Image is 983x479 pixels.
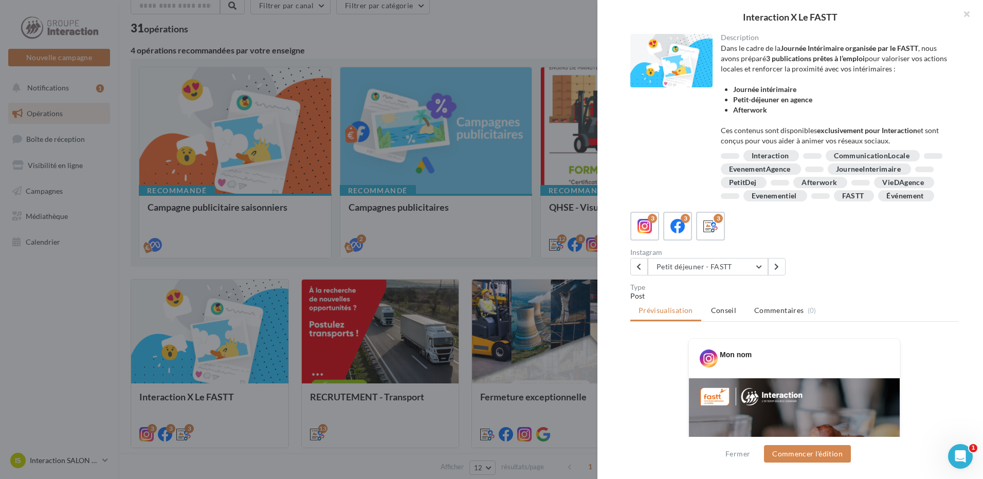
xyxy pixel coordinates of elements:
[766,54,865,63] strong: 3 publications prêtes à l’emploi
[729,165,791,173] div: EvenementAgence
[681,214,690,223] div: 3
[886,192,923,200] div: Événement
[754,305,804,316] span: Commentaires
[648,258,768,275] button: Petit déjeuner - FASTT
[780,44,918,52] strong: Journée Intérimaire organisée par le FASTT
[721,43,951,146] div: Dans le cadre de la , nous avons préparé pour valoriser vos actions locales et renforcer la proxi...
[648,214,657,223] div: 3
[721,448,754,460] button: Fermer
[630,249,790,256] div: Instagram
[733,85,796,94] strong: Journée intérimaire
[948,444,973,469] iframe: Intercom live chat
[802,179,837,187] div: Afterwork
[733,95,812,104] strong: Petit-déjeuner en agence
[721,34,951,41] div: Description
[630,284,958,291] div: Type
[614,12,967,22] div: Interaction X Le FASTT
[630,291,958,301] div: Post
[714,214,723,223] div: 3
[834,152,909,160] div: CommunicationLocale
[808,306,816,315] span: (0)
[764,445,851,463] button: Commencer l'édition
[836,165,901,173] div: JourneeInterimaire
[720,349,752,360] div: Mon nom
[842,192,864,200] div: FASTT
[733,105,767,114] strong: Afterwork
[752,152,789,160] div: Interaction
[969,444,977,452] span: 1
[711,306,736,315] span: Conseil
[882,179,924,187] div: VieDAgence
[752,192,797,200] div: Evenementiel
[729,179,757,187] div: PetitDej
[817,126,917,135] strong: exclusivement pour Interaction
